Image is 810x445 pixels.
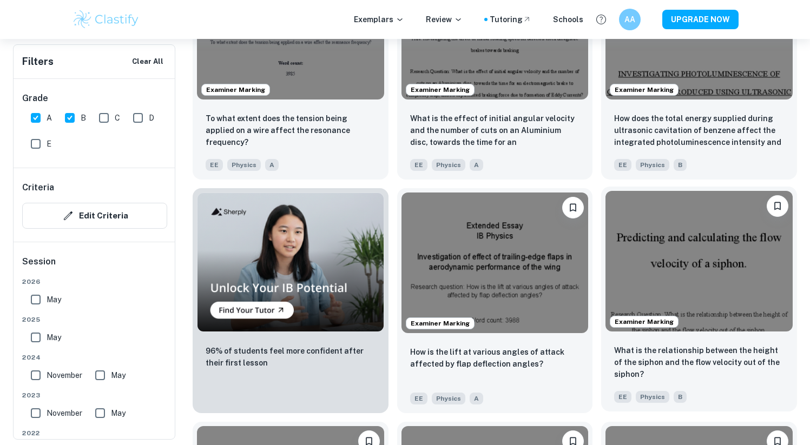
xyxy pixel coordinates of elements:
[401,192,589,333] img: Physics EE example thumbnail: How is the lift at various angles of att
[662,10,739,29] button: UPGRADE NOW
[22,203,167,229] button: Edit Criteria
[206,112,376,148] p: To what extent does the tension being applied on a wire affect the resonance frequency?
[47,112,52,124] span: A
[47,407,82,419] span: November
[619,9,641,30] button: AA
[111,407,126,419] span: May
[410,393,427,404] span: EE
[767,195,788,217] button: Bookmark
[426,14,463,25] p: Review
[149,112,154,124] span: D
[610,317,678,327] span: Examiner Marking
[397,188,593,413] a: Examiner MarkingBookmarkHow is the lift at various angles of attack affected by flap deflection a...
[614,159,631,171] span: EE
[432,393,465,404] span: Physics
[614,344,784,380] p: What is the relationship between the height of the siphon and the flow velocity out of the siphon?
[206,345,376,369] p: 96% of students feel more confident after their first lesson
[623,14,636,25] h6: AA
[265,159,279,171] span: A
[193,188,388,413] a: Thumbnail96% of students feel more confident after their first lesson
[81,112,86,124] span: B
[22,255,167,277] h6: Session
[636,391,669,403] span: Physics
[406,85,474,95] span: Examiner Marking
[197,192,384,331] img: Thumbnail
[490,14,531,25] a: Tutoring
[605,191,793,331] img: Physics EE example thumbnail: What is the relationship between the hei
[129,54,166,70] button: Clear All
[470,393,483,404] span: A
[432,159,465,171] span: Physics
[206,159,223,171] span: EE
[562,197,584,218] button: Bookmark
[202,85,269,95] span: Examiner Marking
[406,318,474,328] span: Examiner Marking
[22,428,167,438] span: 2022
[22,181,54,194] h6: Criteria
[47,294,61,305] span: May
[470,159,483,171] span: A
[72,9,141,30] img: Clastify logo
[47,369,82,381] span: November
[47,331,61,343] span: May
[610,85,678,95] span: Examiner Marking
[47,138,51,150] span: E
[553,14,583,25] a: Schools
[614,112,784,149] p: How does the total energy supplied during ultrasonic cavitation of benzene affect the integrated ...
[227,159,261,171] span: Physics
[354,14,404,25] p: Exemplars
[22,315,167,324] span: 2025
[111,369,126,381] span: May
[22,390,167,400] span: 2023
[614,391,631,403] span: EE
[674,391,687,403] span: B
[410,346,580,370] p: How is the lift at various angles of attack affected by flap deflection angles?
[22,54,54,69] h6: Filters
[410,159,427,171] span: EE
[636,159,669,171] span: Physics
[410,112,580,149] p: What is the effect of initial angular velocity and the number of cuts on an Aluminium disc, towar...
[115,112,120,124] span: C
[592,10,610,29] button: Help and Feedback
[22,277,167,287] span: 2026
[601,188,797,413] a: Examiner MarkingBookmarkWhat is the relationship between the height of the siphon and the flow ve...
[22,92,167,105] h6: Grade
[22,353,167,362] span: 2024
[674,159,687,171] span: B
